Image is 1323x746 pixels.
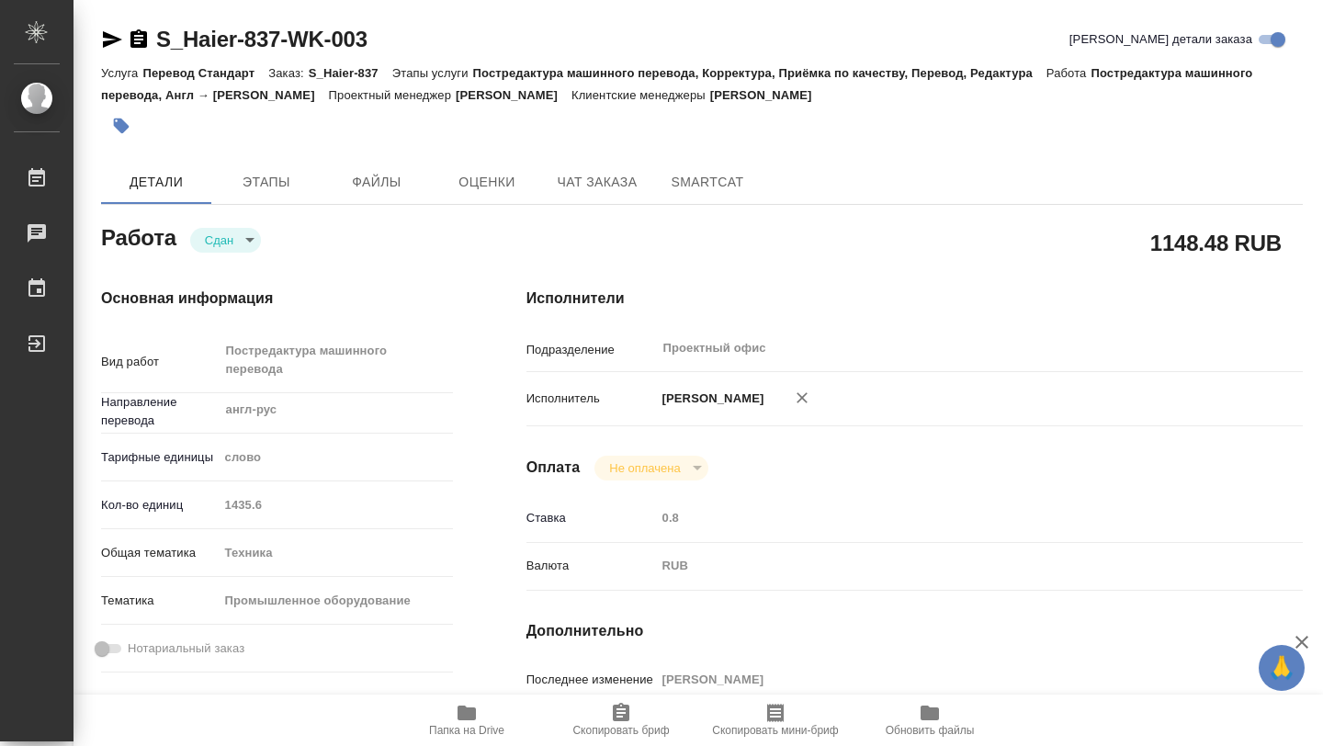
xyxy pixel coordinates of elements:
button: Скопировать мини-бриф [698,695,853,746]
p: [PERSON_NAME] [656,390,764,408]
p: Услуга [101,66,142,80]
input: Пустое поле [656,666,1238,693]
p: Общая тематика [101,544,219,562]
p: S_Haier-837 [309,66,392,80]
p: Проектный менеджер [329,88,456,102]
span: Скопировать мини-бриф [712,724,838,737]
h4: Основная информация [101,288,453,310]
p: Направление перевода [101,393,219,430]
p: Валюта [526,557,656,575]
button: Обновить файлы [853,695,1007,746]
span: [PERSON_NAME] детали заказа [1069,30,1252,49]
span: Нотариальный заказ [128,639,244,658]
div: Сдан [190,228,261,253]
button: Папка на Drive [390,695,544,746]
button: Добавить тэг [101,106,141,146]
h2: Работа [101,220,176,253]
span: Оценки [443,171,531,194]
h4: Оплата [526,457,581,479]
span: Детали [112,171,200,194]
input: Пустое поле [219,492,453,518]
p: Заказ: [268,66,308,80]
p: Работа [1046,66,1091,80]
p: Тематика [101,592,219,610]
p: Тарифные единицы [101,448,219,467]
button: 🙏 [1259,645,1305,691]
p: Этапы услуги [392,66,473,80]
button: Удалить исполнителя [782,378,822,418]
h2: 1148.48 RUB [1150,227,1282,258]
p: Вид работ [101,353,219,371]
p: Исполнитель [526,390,656,408]
span: Скопировать бриф [572,724,669,737]
button: Сдан [199,232,239,248]
span: Чат заказа [553,171,641,194]
span: SmartCat [663,171,752,194]
p: Перевод Стандарт [142,66,268,80]
h4: Исполнители [526,288,1303,310]
span: Папка на Drive [429,724,504,737]
a: S_Haier-837-WK-003 [156,27,367,51]
span: Файлы [333,171,421,194]
p: Клиентские менеджеры [571,88,710,102]
div: Техника [219,537,453,569]
p: Последнее изменение [526,671,656,689]
h4: Дополнительно [526,620,1303,642]
div: Промышленное оборудование [219,585,453,616]
p: Кол-во единиц [101,496,219,514]
p: Постредактура машинного перевода, Корректура, Приёмка по качеству, Перевод, Редактура [473,66,1046,80]
span: 🙏 [1266,649,1297,687]
div: RUB [656,550,1238,582]
p: Подразделение [526,341,656,359]
button: Не оплачена [604,460,685,476]
p: Ставка [526,509,656,527]
span: Обновить файлы [886,724,975,737]
input: Пустое поле [656,504,1238,531]
button: Скопировать ссылку для ЯМессенджера [101,28,123,51]
div: Сдан [594,456,707,480]
span: Этапы [222,171,311,194]
div: слово [219,442,453,473]
p: [PERSON_NAME] [456,88,571,102]
p: [PERSON_NAME] [710,88,826,102]
button: Скопировать ссылку [128,28,150,51]
button: Скопировать бриф [544,695,698,746]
